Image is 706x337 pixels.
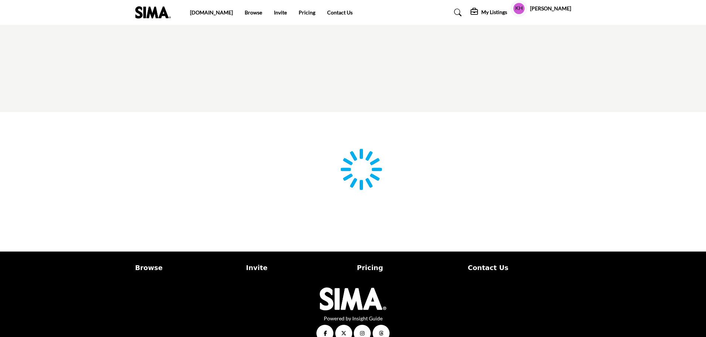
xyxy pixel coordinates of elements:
a: Contact Us [468,263,571,273]
a: Invite [246,263,349,273]
a: Search [447,7,466,18]
a: Contact Us [327,9,353,16]
a: Pricing [299,9,315,16]
img: No Site Logo [320,287,386,310]
a: Invite [274,9,287,16]
img: Site Logo [135,6,174,18]
h5: My Listings [481,9,507,16]
a: Browse [245,9,262,16]
h5: [PERSON_NAME] [530,5,571,12]
a: Powered by Insight Guide [324,315,383,321]
a: Browse [135,263,238,273]
a: [DOMAIN_NAME] [190,9,233,16]
a: Pricing [357,263,460,273]
button: Show hide supplier dropdown [511,0,527,17]
div: My Listings [471,8,507,17]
